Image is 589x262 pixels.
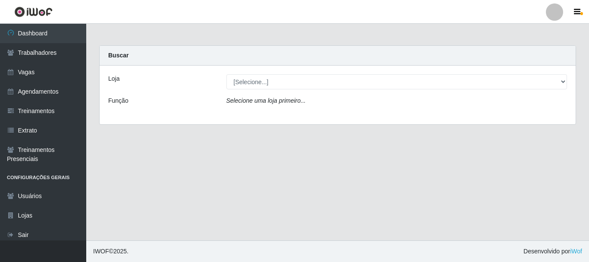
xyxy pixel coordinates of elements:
i: Selecione uma loja primeiro... [226,97,306,104]
label: Loja [108,74,119,83]
span: Desenvolvido por [523,247,582,256]
span: © 2025 . [93,247,128,256]
label: Função [108,96,128,105]
span: IWOF [93,248,109,255]
strong: Buscar [108,52,128,59]
img: CoreUI Logo [14,6,53,17]
a: iWof [570,248,582,255]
